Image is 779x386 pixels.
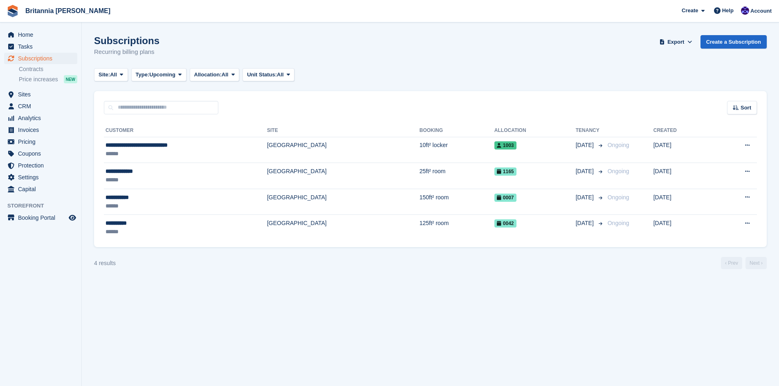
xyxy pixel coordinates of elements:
[267,215,420,241] td: [GEOGRAPHIC_DATA]
[4,29,77,40] a: menu
[4,53,77,64] a: menu
[420,163,494,189] td: 25ft² room
[18,212,67,223] span: Booking Portal
[104,124,267,137] th: Customer
[18,160,67,171] span: Protection
[420,215,494,241] td: 125ft² room
[4,160,77,171] a: menu
[4,89,77,100] a: menu
[4,212,77,223] a: menu
[420,137,494,163] td: 10ft² locker
[4,124,77,136] a: menu
[242,68,294,82] button: Unit Status: All
[741,7,749,15] img: Tina Tyson
[7,202,81,210] span: Storefront
[22,4,114,18] a: Britannia [PERSON_NAME]
[19,76,58,83] span: Price increases
[94,35,159,46] h1: Subscriptions
[4,183,77,195] a: menu
[719,257,768,269] nav: Page
[18,100,67,112] span: CRM
[67,213,77,223] a: Preview store
[222,71,229,79] span: All
[18,183,67,195] span: Capital
[18,136,67,147] span: Pricing
[94,68,128,82] button: Site: All
[608,220,629,226] span: Ongoing
[19,75,77,84] a: Price increases NEW
[653,163,713,189] td: [DATE]
[653,124,713,137] th: Created
[576,193,595,202] span: [DATE]
[94,259,116,268] div: 4 results
[494,194,516,202] span: 0007
[18,172,67,183] span: Settings
[149,71,175,79] span: Upcoming
[741,104,751,112] span: Sort
[4,100,77,112] a: menu
[576,124,604,137] th: Tenancy
[576,219,595,228] span: [DATE]
[494,219,516,228] span: 0042
[7,5,19,17] img: stora-icon-8386f47178a22dfd0bd8f6a31ec36ba5ce8667c1dd55bd0f319d3a0aa187defe.svg
[18,41,67,52] span: Tasks
[94,47,159,57] p: Recurring billing plans
[494,124,576,137] th: Allocation
[194,71,222,79] span: Allocation:
[64,75,77,83] div: NEW
[653,137,713,163] td: [DATE]
[110,71,117,79] span: All
[658,35,694,49] button: Export
[420,189,494,215] td: 150ft² room
[267,189,420,215] td: [GEOGRAPHIC_DATA]
[745,257,767,269] a: Next
[18,29,67,40] span: Home
[267,137,420,163] td: [GEOGRAPHIC_DATA]
[667,38,684,46] span: Export
[277,71,284,79] span: All
[131,68,186,82] button: Type: Upcoming
[420,124,494,137] th: Booking
[608,194,629,201] span: Ongoing
[4,112,77,124] a: menu
[721,257,742,269] a: Previous
[4,148,77,159] a: menu
[494,167,516,176] span: 1165
[576,167,595,176] span: [DATE]
[722,7,734,15] span: Help
[494,141,516,149] span: 1003
[18,124,67,136] span: Invoices
[682,7,698,15] span: Create
[136,71,150,79] span: Type:
[576,141,595,149] span: [DATE]
[4,41,77,52] a: menu
[4,136,77,147] a: menu
[190,68,240,82] button: Allocation: All
[700,35,767,49] a: Create a Subscription
[653,189,713,215] td: [DATE]
[653,215,713,241] td: [DATE]
[18,89,67,100] span: Sites
[18,112,67,124] span: Analytics
[608,142,629,148] span: Ongoing
[247,71,277,79] span: Unit Status:
[608,168,629,174] span: Ongoing
[19,65,77,73] a: Contracts
[18,148,67,159] span: Coupons
[750,7,772,15] span: Account
[4,172,77,183] a: menu
[267,163,420,189] td: [GEOGRAPHIC_DATA]
[267,124,420,137] th: Site
[18,53,67,64] span: Subscriptions
[99,71,110,79] span: Site:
